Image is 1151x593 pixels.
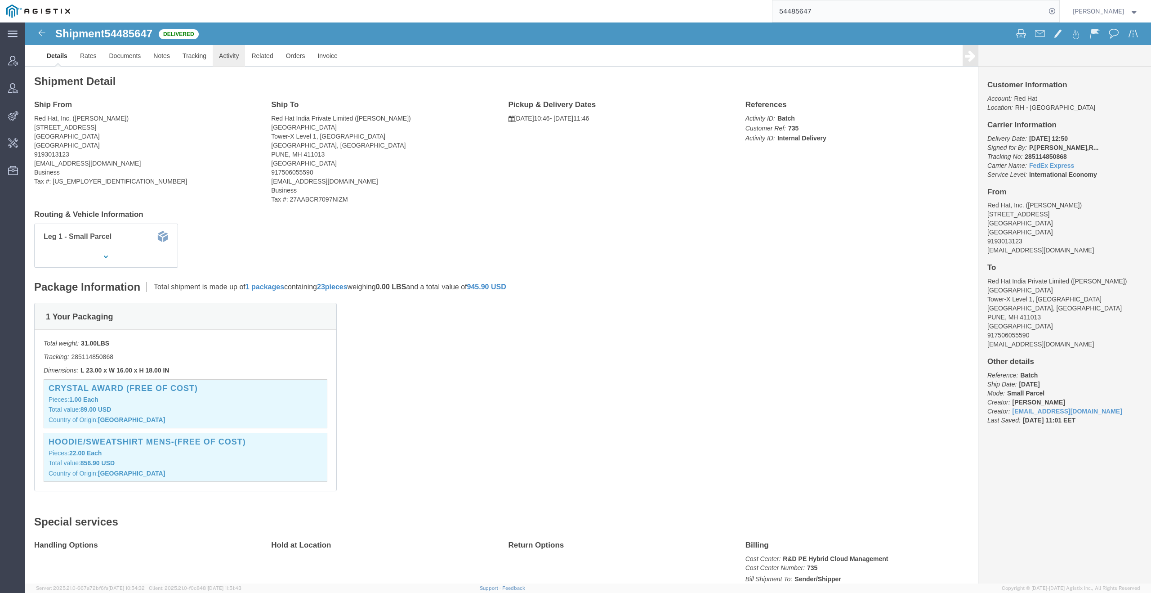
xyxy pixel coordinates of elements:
span: Copyright © [DATE]-[DATE] Agistix Inc., All Rights Reserved [1002,584,1140,592]
span: [DATE] 11:51:43 [208,585,241,591]
button: [PERSON_NAME] [1072,6,1139,17]
img: logo [6,4,70,18]
span: Daria Moshkova [1073,6,1124,16]
span: [DATE] 10:54:32 [108,585,145,591]
input: Search for shipment number, reference number [772,0,1046,22]
span: Client: 2025.21.0-f0c8481 [149,585,241,591]
a: Support [480,585,502,591]
span: Server: 2025.21.0-667a72bf6fa [36,585,145,591]
iframe: FS Legacy Container [25,22,1151,584]
a: Feedback [502,585,525,591]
